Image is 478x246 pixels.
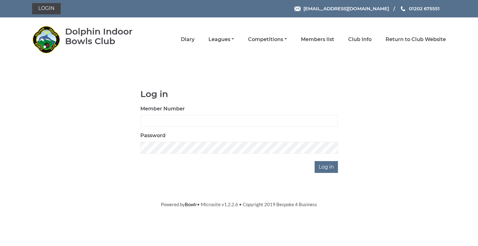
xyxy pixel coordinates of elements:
[209,36,234,43] a: Leagues
[303,6,389,12] span: [EMAIL_ADDRESS][DOMAIN_NAME]
[386,36,446,43] a: Return to Club Website
[401,6,405,11] img: Phone us
[294,7,301,11] img: Email
[348,36,372,43] a: Club Info
[294,5,389,12] a: Email [EMAIL_ADDRESS][DOMAIN_NAME]
[181,36,194,43] a: Diary
[315,161,338,173] input: Log in
[32,26,60,53] img: Dolphin Indoor Bowls Club
[32,3,61,14] a: Login
[140,132,166,139] label: Password
[140,105,185,113] label: Member Number
[140,89,338,99] h1: Log in
[185,202,197,207] a: Bowlr
[161,202,317,207] span: Powered by • Microsite v1.2.2.6 • Copyright 2019 Bespoke 4 Business
[248,36,287,43] a: Competitions
[409,6,440,12] span: 01202 675551
[65,27,151,46] div: Dolphin Indoor Bowls Club
[301,36,334,43] a: Members list
[400,5,440,12] a: Phone us 01202 675551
